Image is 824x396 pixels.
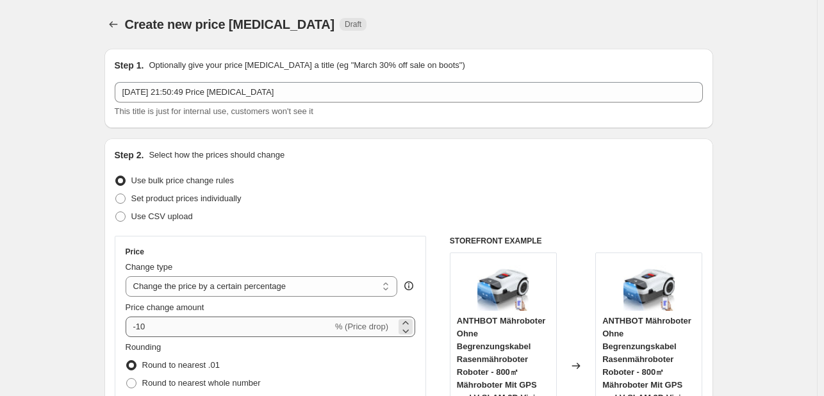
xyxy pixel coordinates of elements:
[126,302,204,312] span: Price change amount
[131,194,242,203] span: Set product prices individually
[450,236,703,246] h6: STOREFRONT EXAMPLE
[142,378,261,388] span: Round to nearest whole number
[477,260,529,311] img: 61xR1B58g9L_80x.jpg
[115,82,703,103] input: 30% off holiday sale
[126,342,161,352] span: Rounding
[345,19,361,29] span: Draft
[402,279,415,292] div: help
[335,322,388,331] span: % (Price drop)
[126,247,144,257] h3: Price
[126,317,333,337] input: -15
[131,176,234,185] span: Use bulk price change rules
[131,211,193,221] span: Use CSV upload
[149,149,284,161] p: Select how the prices should change
[149,59,465,72] p: Optionally give your price [MEDICAL_DATA] a title (eg "March 30% off sale on boots")
[115,59,144,72] h2: Step 1.
[115,149,144,161] h2: Step 2.
[126,262,173,272] span: Change type
[125,17,335,31] span: Create new price [MEDICAL_DATA]
[115,106,313,116] span: This title is just for internal use, customers won't see it
[142,360,220,370] span: Round to nearest .01
[104,15,122,33] button: Price change jobs
[623,260,675,311] img: 61xR1B58g9L_80x.jpg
